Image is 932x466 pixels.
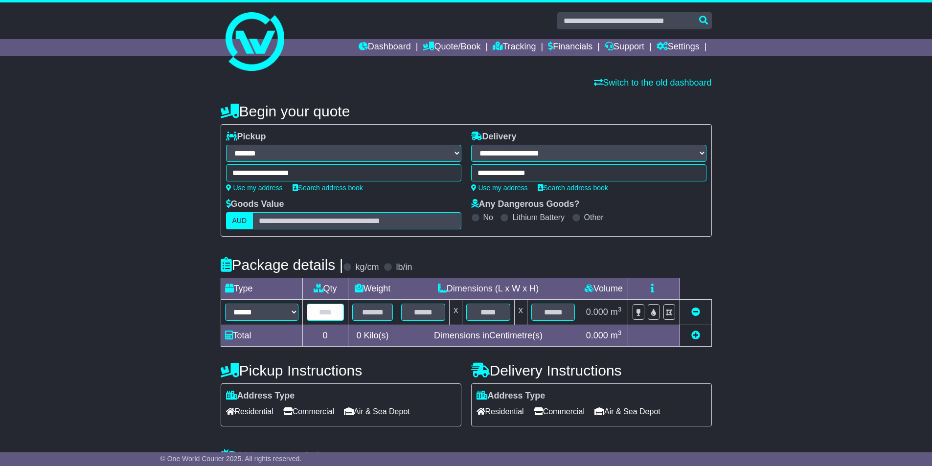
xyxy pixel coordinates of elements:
a: Support [605,39,644,56]
a: Tracking [493,39,536,56]
span: 0 [356,331,361,340]
span: 0.000 [586,307,608,317]
td: x [514,300,527,325]
span: Residential [477,404,524,419]
td: Weight [348,278,397,300]
h4: Delivery Instructions [471,362,712,378]
label: Lithium Battery [512,213,565,222]
span: 0.000 [586,331,608,340]
a: Settings [657,39,700,56]
label: Goods Value [226,199,284,210]
a: Search address book [538,184,608,192]
td: Kilo(s) [348,325,397,347]
span: Air & Sea Depot [594,404,660,419]
a: Switch to the old dashboard [594,78,711,88]
td: Type [221,278,302,300]
label: Address Type [226,391,295,401]
label: Any Dangerous Goods? [471,199,580,210]
span: Commercial [534,404,585,419]
a: Remove this item [691,307,700,317]
h4: Begin your quote [221,103,712,119]
td: Dimensions in Centimetre(s) [397,325,579,347]
label: Address Type [477,391,546,401]
h4: Warranty & Insurance [221,448,712,465]
a: Dashboard [359,39,411,56]
td: Qty [302,278,348,300]
label: lb/in [396,262,412,273]
label: AUD [226,212,253,229]
a: Add new item [691,331,700,340]
span: m [611,307,622,317]
span: © One World Courier 2025. All rights reserved. [160,455,302,463]
sup: 3 [618,306,622,313]
label: Pickup [226,132,266,142]
label: Delivery [471,132,517,142]
a: Quote/Book [423,39,480,56]
span: m [611,331,622,340]
span: Air & Sea Depot [344,404,410,419]
label: Other [584,213,604,222]
h4: Package details | [221,257,343,273]
a: Use my address [471,184,528,192]
h4: Pickup Instructions [221,362,461,378]
label: No [483,213,493,222]
label: kg/cm [355,262,379,273]
span: Residential [226,404,273,419]
a: Search address book [293,184,363,192]
a: Use my address [226,184,283,192]
a: Financials [548,39,592,56]
td: 0 [302,325,348,347]
sup: 3 [618,329,622,336]
td: Total [221,325,302,347]
td: Dimensions (L x W x H) [397,278,579,300]
td: x [450,300,462,325]
span: Commercial [283,404,334,419]
td: Volume [579,278,628,300]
